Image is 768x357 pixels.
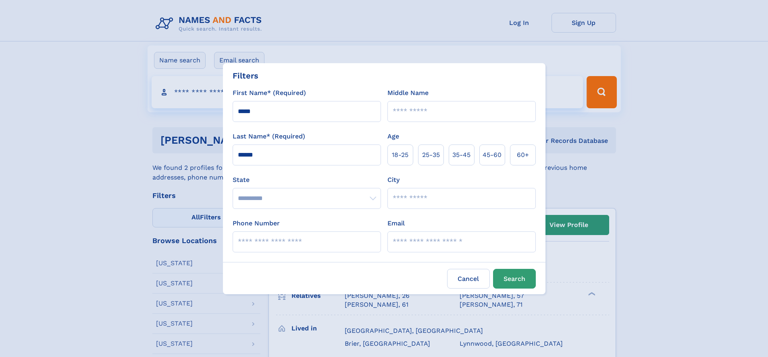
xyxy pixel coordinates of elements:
div: Filters [233,70,258,82]
label: Middle Name [387,88,429,98]
button: Search [493,269,536,289]
label: State [233,175,381,185]
span: 60+ [517,150,529,160]
span: 18‑25 [392,150,408,160]
label: Cancel [447,269,490,289]
span: 35‑45 [452,150,470,160]
label: Age [387,132,399,141]
label: Last Name* (Required) [233,132,305,141]
label: City [387,175,400,185]
label: Email [387,219,405,228]
label: Phone Number [233,219,280,228]
label: First Name* (Required) [233,88,306,98]
span: 25‑35 [422,150,440,160]
span: 45‑60 [483,150,502,160]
